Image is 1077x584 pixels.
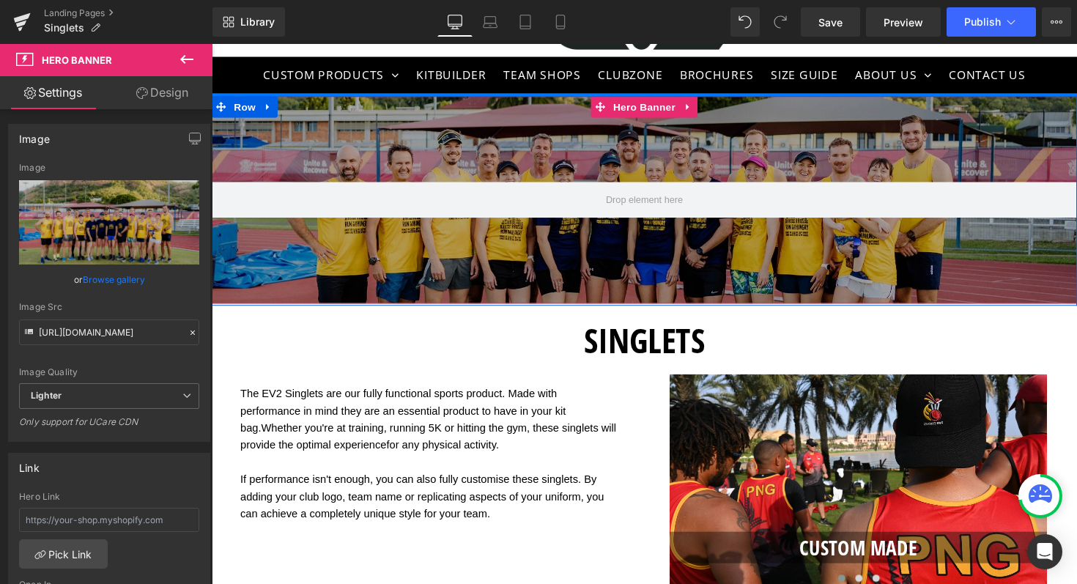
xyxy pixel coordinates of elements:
b: Lighter [31,390,62,401]
a: KITBUILDER [202,13,289,50]
div: Link [19,454,40,474]
a: BROCHURES [473,13,563,50]
div: Image Quality [19,367,199,377]
div: Whether you're at training, running 5K or hitting the gym, these singlets will provide the optima... [29,339,418,525]
a: Desktop [437,7,473,37]
span: Row [19,53,48,75]
a: Mobile [543,7,578,37]
a: Expand / Collapse [48,53,67,75]
div: Open Intercom Messenger [1027,534,1062,569]
a: Browse gallery [83,267,145,292]
a: SIZE GUIDE [566,13,649,50]
div: Image Src [19,302,199,312]
div: Only support for UCare CDN [19,416,199,437]
span: Hero Banner [407,53,478,75]
input: https://your-shop.myshopify.com [19,508,199,532]
div: Hero Link [19,492,199,502]
div: Image [19,163,199,173]
span: Preview [884,15,923,30]
a: TEAM SHOPS [292,13,385,50]
button: More [1042,7,1071,37]
button: Publish [947,7,1036,37]
span: Hero Banner [42,54,112,66]
input: Link [19,319,199,345]
span: Singlets [44,22,84,34]
span: Publish [964,16,1001,28]
a: Design [109,76,215,109]
a: CUSTOM PRODUCTS [45,13,199,50]
a: Landing Pages [44,7,212,19]
span: The EV2 Singlets are our fully functional sports product. Made with performance in mind they are ... [29,352,363,399]
a: Pick Link [19,539,108,569]
a: CLUBZONE [388,13,469,50]
a: CONTACT US [748,13,841,50]
div: Image [19,125,50,145]
span: If performance isn't enough, you can also fully customise these singlets. By adding your club log... [29,440,402,487]
span: Library [240,15,275,29]
a: Expand / Collapse [479,53,498,75]
button: Redo [766,7,795,37]
a: Preview [866,7,941,37]
a: New Library [212,7,285,37]
a: Tablet [508,7,543,37]
span: for any physical activity. [179,404,294,417]
a: ABOUT US [652,13,745,50]
span: Save [818,15,843,30]
button: Undo [730,7,760,37]
a: Laptop [473,7,508,37]
div: or [19,272,199,287]
font: CUSTOM MADE [602,502,722,530]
